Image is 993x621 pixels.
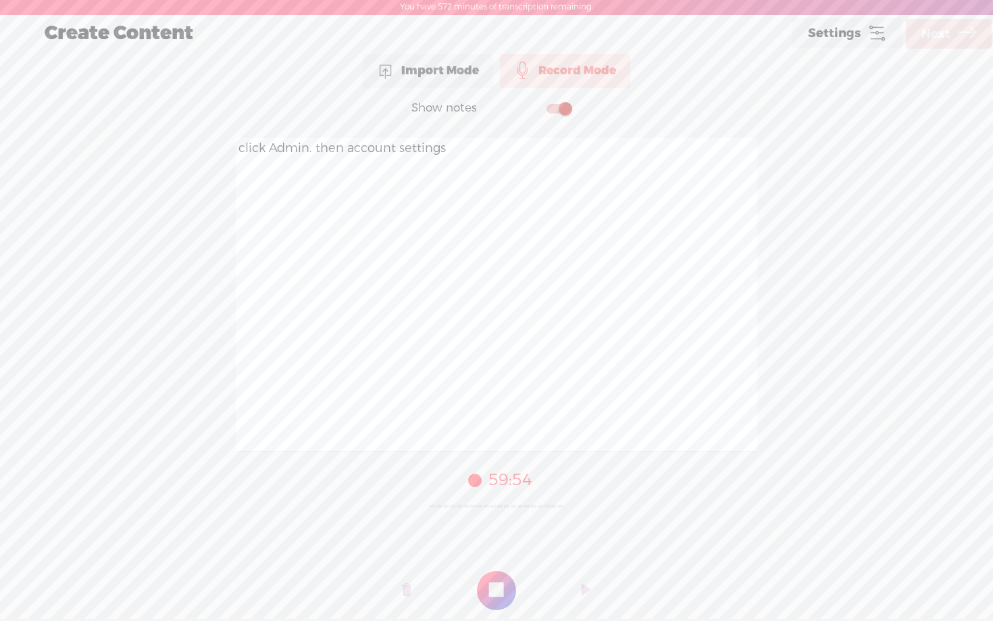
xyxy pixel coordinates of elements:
[500,54,630,88] div: Record Mode
[808,27,861,40] span: Settings
[921,17,950,51] span: Next
[400,2,593,13] label: You have 572 minutes of transcription remaining.
[35,16,790,51] div: Create Content
[363,54,493,88] div: Import Mode
[411,101,477,116] div: Show notes
[488,470,532,491] span: 59:54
